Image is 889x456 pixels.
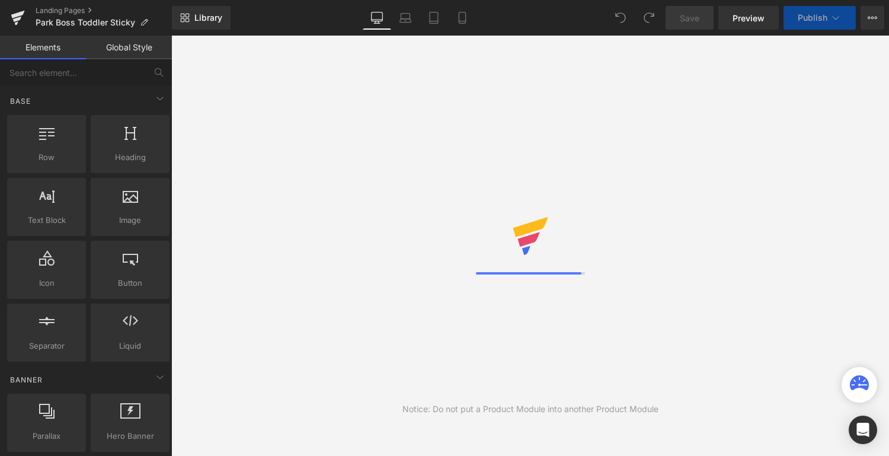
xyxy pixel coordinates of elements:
span: Publish [798,13,827,23]
span: Text Block [11,214,82,227]
span: Preview [733,12,765,24]
span: Banner [9,374,44,385]
span: Hero Banner [94,430,166,442]
a: New Library [172,6,231,30]
span: Base [9,95,32,107]
span: Separator [11,340,82,352]
a: Tablet [420,6,448,30]
button: More [861,6,884,30]
a: Mobile [448,6,477,30]
a: Laptop [391,6,420,30]
span: Button [94,277,166,289]
div: Open Intercom Messenger [849,416,877,444]
button: Publish [784,6,856,30]
a: Global Style [86,36,172,59]
button: Redo [637,6,661,30]
span: Image [94,214,166,227]
a: Landing Pages [36,6,172,15]
span: Park Boss Toddler Sticky [36,18,135,27]
a: Desktop [363,6,391,30]
span: Icon [11,277,82,289]
span: Liquid [94,340,166,352]
span: Parallax [11,430,82,442]
span: Row [11,151,82,164]
div: Notice: Do not put a Product Module into another Product Module [402,403,658,416]
span: Heading [94,151,166,164]
button: Undo [609,6,632,30]
span: Library [194,12,222,23]
a: Preview [718,6,779,30]
span: Save [680,12,699,24]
